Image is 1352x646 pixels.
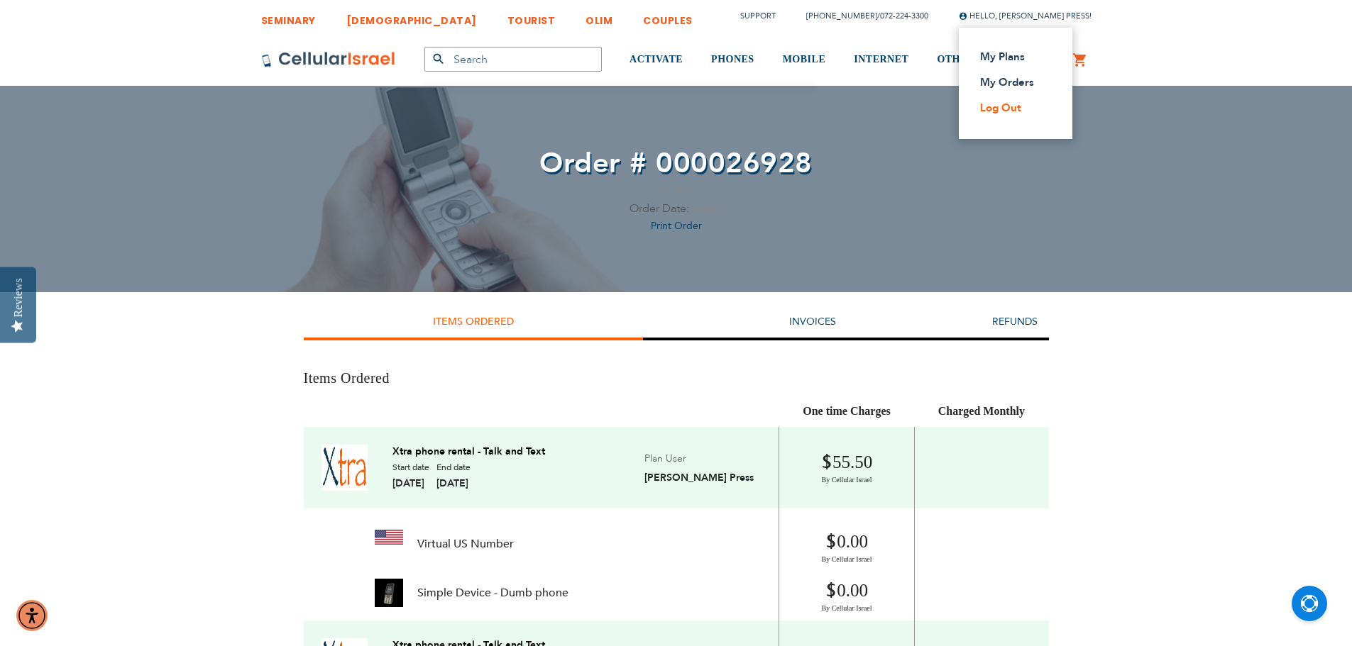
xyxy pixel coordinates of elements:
a: MOBILE [783,33,826,87]
a: Support [740,11,776,21]
span: Start date [392,462,429,473]
a: Xtra phone rental - Talk and Text [392,445,545,458]
td: 0.00 [779,508,915,572]
span: PHONES [711,54,754,65]
a: My Orders [980,75,1043,89]
li: / [792,6,928,26]
a: Log Out [980,101,1043,115]
a: 072-224-3300 [880,11,928,21]
span: Order # 000026928 [539,144,813,183]
h3: Items Ordered [304,369,1049,388]
span: By Cellular Israel [790,475,903,485]
span: Hello, [PERSON_NAME] Press! [959,11,1092,21]
a: [PHONE_NUMBER] [806,11,877,21]
img: Cellular Israel Logo [261,51,396,68]
a: Print Order [651,219,702,233]
a: My Plans [980,50,1043,64]
div: Reviews [12,278,25,317]
span: $ [825,579,837,603]
span: By Cellular Israel [790,603,903,613]
span: $ [821,451,832,475]
img: xtra-logo_4.jpg [321,445,368,491]
span: Virtual US Number [417,537,514,551]
div: Accessibility Menu [16,600,48,631]
span: By Cellular Israel [790,555,903,564]
a: SEMINARY [261,4,316,30]
td: 55.50 [779,427,915,508]
span: INTERNET [854,54,908,65]
span: One time Charges [803,405,891,417]
a: COUPLES [643,4,693,30]
span: On Hold [657,184,696,198]
span: OTHER SERVICES [937,54,1030,65]
span: [PERSON_NAME] Press [644,471,754,484]
a: OTHER SERVICES [937,33,1030,87]
span: Charged Monthly [938,405,1025,417]
span: End date [436,462,471,473]
span: Order Date: [630,201,689,216]
span: ACTIVATE [630,54,683,65]
a: Refunds [992,315,1038,328]
a: ACTIVATE [630,33,683,87]
span: Plan User [644,452,686,465]
span: MOBILE [783,54,826,65]
span: $ [825,530,837,555]
span: [DATE] [436,477,471,490]
img: img-20200616-wa0029_1_1.jpg [375,579,403,607]
a: INTERNET [854,33,908,87]
a: [DEMOGRAPHIC_DATA] [346,4,477,30]
img: us_flag_1_3.png [375,530,403,545]
span: [DATE] [392,477,429,490]
a: OLIM [586,4,612,30]
span: Simple Device - Dumb phone [417,586,568,600]
a: PHONES [711,33,754,87]
a: TOURIST [507,4,556,30]
a: Invoices [789,315,836,328]
span: [DATE] [692,202,722,216]
strong: Items Ordered [433,315,514,328]
input: Search [424,47,602,72]
td: 0.00 [779,572,915,620]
